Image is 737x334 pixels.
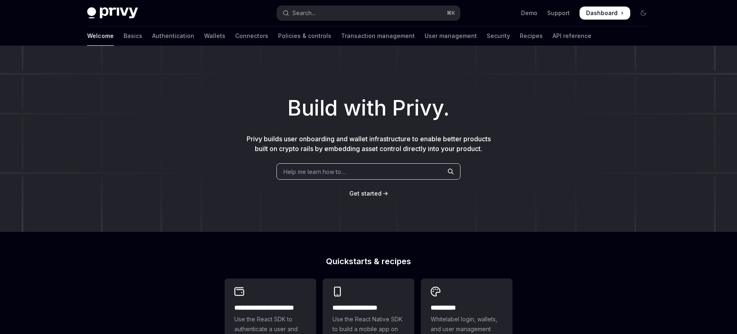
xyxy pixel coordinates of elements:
span: Help me learn how to… [283,167,346,176]
a: Wallets [204,26,225,46]
a: Dashboard [580,7,630,20]
div: Search... [292,8,315,18]
a: Connectors [235,26,268,46]
a: API reference [553,26,591,46]
a: Demo [521,9,537,17]
span: Dashboard [586,9,618,17]
a: Welcome [87,26,114,46]
a: Security [487,26,510,46]
a: Basics [124,26,142,46]
a: Policies & controls [278,26,331,46]
a: Authentication [152,26,194,46]
button: Toggle dark mode [637,7,650,20]
a: Recipes [520,26,543,46]
h1: Build with Privy. [13,92,724,124]
button: Open search [277,6,460,20]
a: Support [547,9,570,17]
span: Get started [349,190,382,197]
img: dark logo [87,7,138,19]
h2: Quickstarts & recipes [225,257,512,265]
span: ⌘ K [447,10,455,16]
span: Privy builds user onboarding and wallet infrastructure to enable better products built on crypto ... [247,135,491,153]
a: Transaction management [341,26,415,46]
a: Get started [349,189,382,198]
a: User management [425,26,477,46]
